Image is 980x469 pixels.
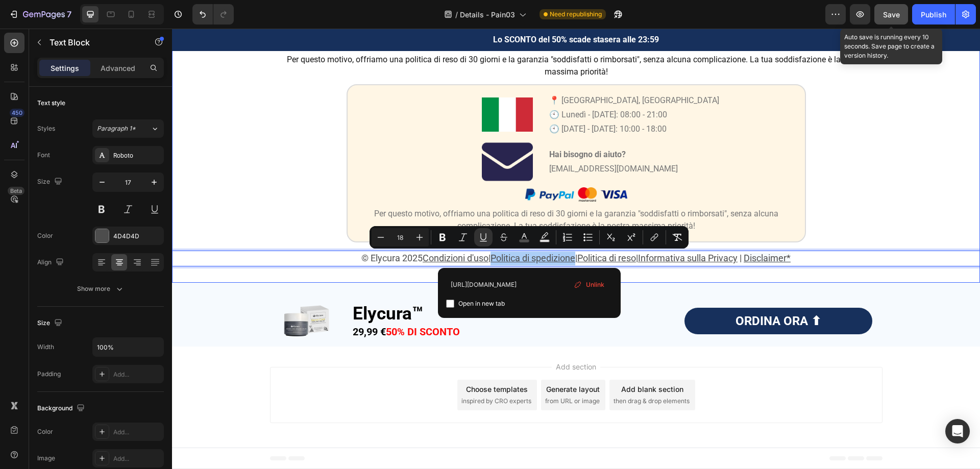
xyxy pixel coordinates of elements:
span: from URL or image [373,368,428,377]
div: Beta [8,187,24,195]
div: Show more [77,284,125,294]
span: Save [883,10,900,19]
span: Add section [380,333,428,343]
span: Unlink [586,279,604,290]
div: Color [37,231,53,240]
span: / [455,9,458,20]
div: Add... [113,454,161,463]
div: Styles [37,124,55,133]
button: Paragraph 1* [92,119,164,138]
div: Font [37,151,50,160]
div: Add blank section [449,355,511,366]
span: Per questo motivo, offriamo una politica di reso di 30 giorni e la garanzia "soddisfatti o rimbor... [202,180,606,202]
span: Need republishing [550,10,602,19]
a: | [568,225,570,235]
div: Text style [37,98,65,108]
iframe: Design area [172,29,980,469]
div: Image [37,454,55,463]
div: Background [37,402,87,415]
strong: Elycura™ [181,275,251,295]
div: Add... [113,370,161,379]
input: Paste link here [446,276,612,292]
img: gempages_578420484106879719-cad075b8-8a9b-44d2-9401-fc57d4fbca10.png [310,108,361,159]
button: Show more [37,280,164,298]
a: ORDINA ORA ⬆ [512,279,700,306]
div: Editor contextual toolbar [370,226,689,249]
strong: Hai bisogno di aiuto? [377,121,454,131]
u: Politica di spedizione [318,224,403,235]
strong: 50% DI SCONTO [214,297,288,309]
div: Choose templates [294,355,356,366]
span: | | [316,224,405,235]
u: Politica di reso [405,224,464,235]
p: Advanced [101,63,135,73]
div: 450 [10,109,24,117]
a: Informativa sulla Privacy [466,225,566,235]
a: Condizioni d'uso [251,225,316,235]
span: Open in new tab [458,298,505,310]
div: Align [37,256,66,269]
div: 4D4D4D [113,232,161,241]
span: 📍 [GEOGRAPHIC_DATA], [GEOGRAPHIC_DATA] [377,67,547,77]
div: Padding [37,369,61,379]
div: Width [37,342,54,352]
strong: 29,99 € [181,297,214,309]
div: Roboto [113,151,161,160]
div: Publish [921,9,946,20]
a: Disclaimer* [572,225,619,235]
div: Color [37,427,53,436]
span: Details - Pain03 [460,9,515,20]
input: Auto [93,338,163,356]
span: Paragraph 1* [97,124,136,133]
img: gempages_578420484106879719-650f0309-8983-4112-92b5-00c3043e3041.webp [353,159,455,174]
span: [EMAIL_ADDRESS][DOMAIN_NAME] [377,135,506,145]
strong: ORDINA ORA ⬆ [563,285,649,300]
div: Open Intercom Messenger [945,419,970,443]
p: 7 [67,8,71,20]
button: Save [874,4,908,24]
div: Undo/Redo [192,4,234,24]
span: 🕙 Lunedì - [DATE]: 08:00 - 21:00 [377,81,495,91]
div: Size [37,175,64,189]
span: | [464,224,466,235]
p: Text Block [50,36,136,48]
u: Informativa sulla Privacy [466,224,566,235]
button: 7 [4,4,76,24]
p: Settings [51,63,79,73]
img: gempages_578420484106879719-24786976-c618-418d-8147-f922575b4c00.svg [310,69,361,103]
span: 🕙 [DATE] - [DATE]: 10:00 - 18:00 [377,95,495,105]
span: © Elycura 2025 [189,224,251,235]
div: Generate layout [374,355,428,366]
div: Size [37,316,64,330]
span: then drag & drop elements [442,368,518,377]
span: inspired by CRO experts [289,368,359,377]
img: gempages_578420484106879719-b1bc92ab-25b5-4156-a88d-ae99c95d9663.png [109,267,160,318]
div: Add... [113,428,161,437]
u: | [568,224,570,235]
u: Disclaimer* [572,224,619,235]
button: Publish [912,4,955,24]
a: Politica di reso [405,225,464,235]
u: Condizioni d'uso [251,224,316,235]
